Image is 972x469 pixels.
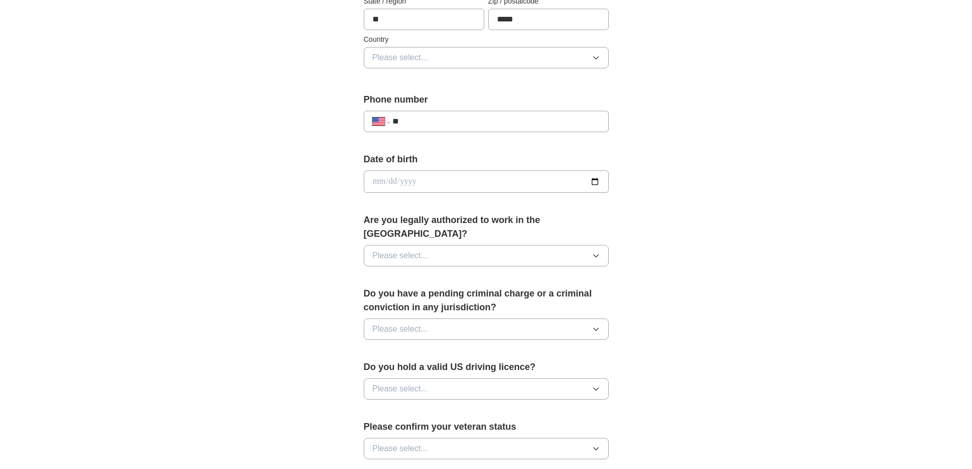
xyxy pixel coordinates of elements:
label: Please confirm your veteran status [364,420,609,434]
button: Please select... [364,47,609,68]
label: Do you have a pending criminal charge or a criminal conviction in any jurisdiction? [364,287,609,314]
label: Phone number [364,93,609,107]
span: Please select... [372,52,428,64]
label: Country [364,34,609,45]
span: Please select... [372,250,428,262]
label: Date of birth [364,153,609,166]
label: Are you legally authorized to work in the [GEOGRAPHIC_DATA]? [364,213,609,241]
span: Please select... [372,383,428,395]
button: Please select... [364,378,609,400]
label: Do you hold a valid US driving licence? [364,360,609,374]
span: Please select... [372,323,428,335]
span: Please select... [372,442,428,455]
button: Please select... [364,438,609,459]
button: Please select... [364,245,609,266]
button: Please select... [364,318,609,340]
